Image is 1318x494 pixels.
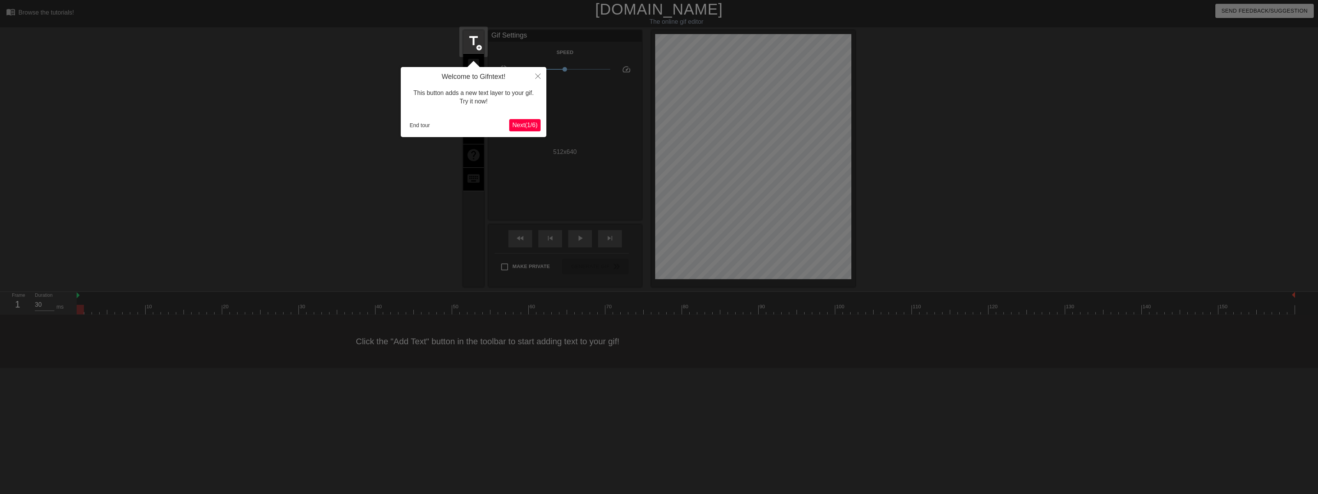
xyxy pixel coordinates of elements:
h4: Welcome to Gifntext! [407,73,541,81]
button: Close [529,67,546,85]
span: Next ( 1 / 6 ) [512,122,538,128]
button: Next [509,119,541,131]
button: End tour [407,119,433,131]
div: This button adds a new text layer to your gif. Try it now! [407,81,541,114]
